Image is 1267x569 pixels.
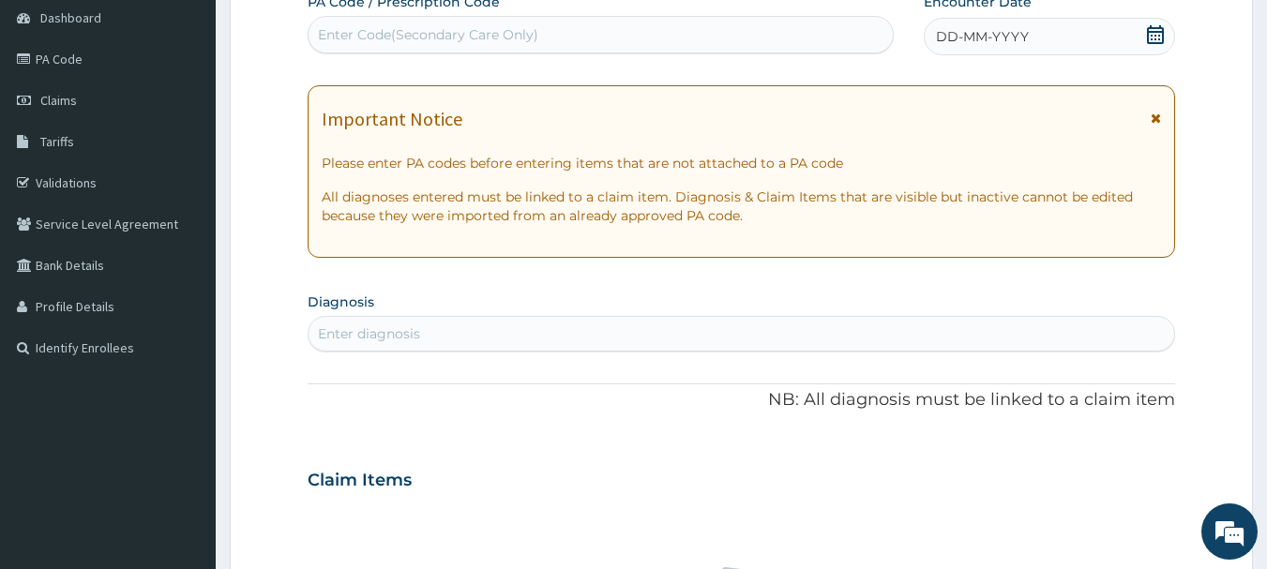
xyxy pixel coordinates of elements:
[308,471,412,491] h3: Claim Items
[308,388,1176,412] p: NB: All diagnosis must be linked to a claim item
[308,9,353,54] div: Minimize live chat window
[308,292,374,311] label: Diagnosis
[98,105,315,129] div: Chat with us now
[322,187,1162,225] p: All diagnoses entered must be linked to a claim item. Diagnosis & Claim Items that are visible bu...
[109,167,259,356] span: We're online!
[40,9,101,26] span: Dashboard
[936,27,1029,46] span: DD-MM-YYYY
[40,133,74,150] span: Tariffs
[40,92,77,109] span: Claims
[318,25,538,44] div: Enter Code(Secondary Care Only)
[322,154,1162,172] p: Please enter PA codes before entering items that are not attached to a PA code
[9,374,357,440] textarea: Type your message and hit 'Enter'
[318,324,420,343] div: Enter diagnosis
[35,94,76,141] img: d_794563401_company_1708531726252_794563401
[322,109,462,129] h1: Important Notice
